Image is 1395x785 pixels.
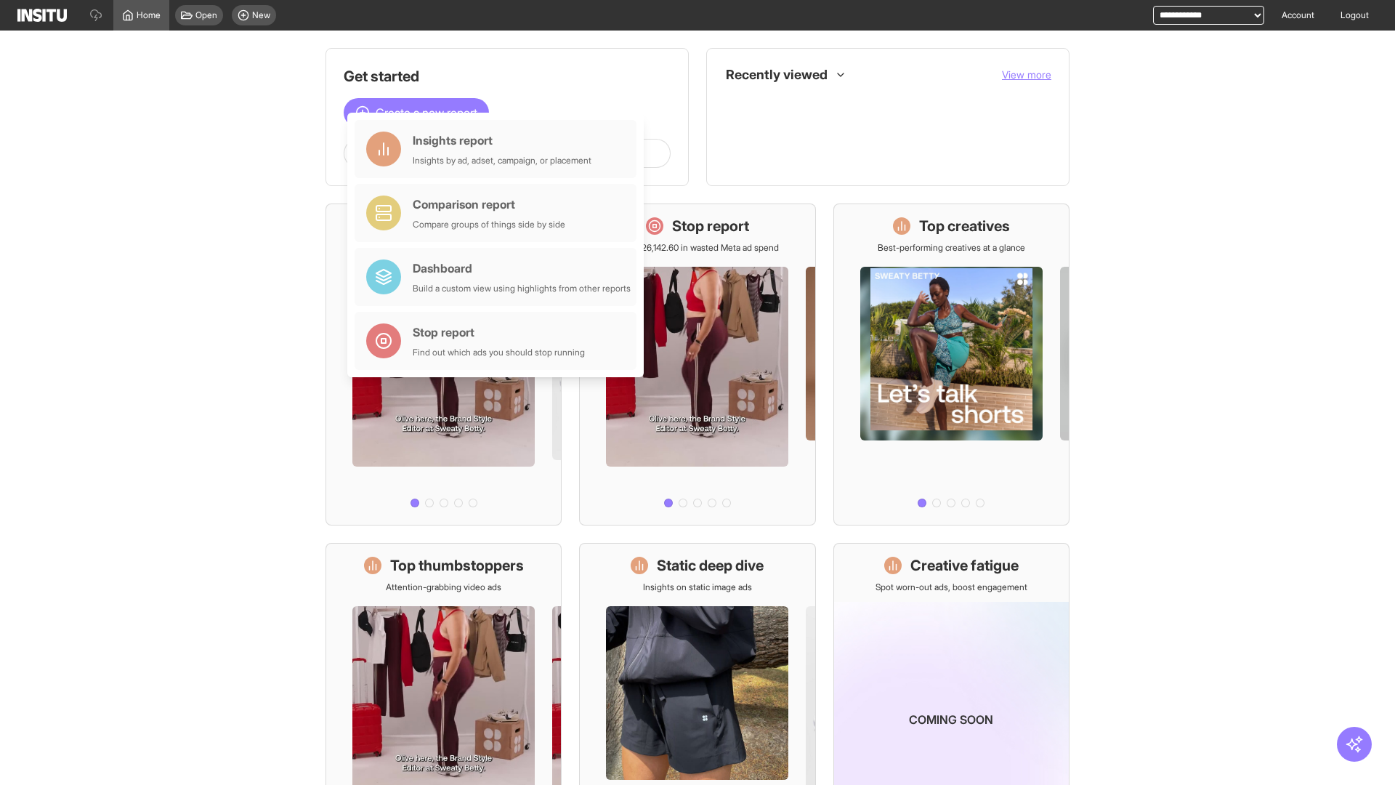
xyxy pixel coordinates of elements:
[919,216,1010,236] h1: Top creatives
[413,347,585,358] div: Find out which ads you should stop running
[413,155,591,166] div: Insights by ad, adset, campaign, or placement
[579,204,815,526] a: Stop reportSave £26,142.60 in wasted Meta ad spend
[833,204,1069,526] a: Top creativesBest-performing creatives at a glance
[344,98,489,127] button: Create a new report
[390,555,524,576] h1: Top thumbstoppers
[413,323,585,341] div: Stop report
[413,283,631,294] div: Build a custom view using highlights from other reports
[344,66,671,86] h1: Get started
[413,132,591,149] div: Insights report
[413,196,565,213] div: Comparison report
[252,9,270,21] span: New
[376,104,477,121] span: Create a new report
[17,9,67,22] img: Logo
[137,9,161,21] span: Home
[1002,68,1051,81] span: View more
[672,216,749,236] h1: Stop report
[386,581,501,593] p: Attention-grabbing video ads
[195,9,217,21] span: Open
[413,219,565,230] div: Compare groups of things side by side
[1002,68,1051,82] button: View more
[325,204,562,526] a: What's live nowSee all active ads instantly
[657,555,764,576] h1: Static deep dive
[643,581,752,593] p: Insights on static image ads
[615,242,779,254] p: Save £26,142.60 in wasted Meta ad spend
[878,242,1025,254] p: Best-performing creatives at a glance
[413,259,631,277] div: Dashboard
